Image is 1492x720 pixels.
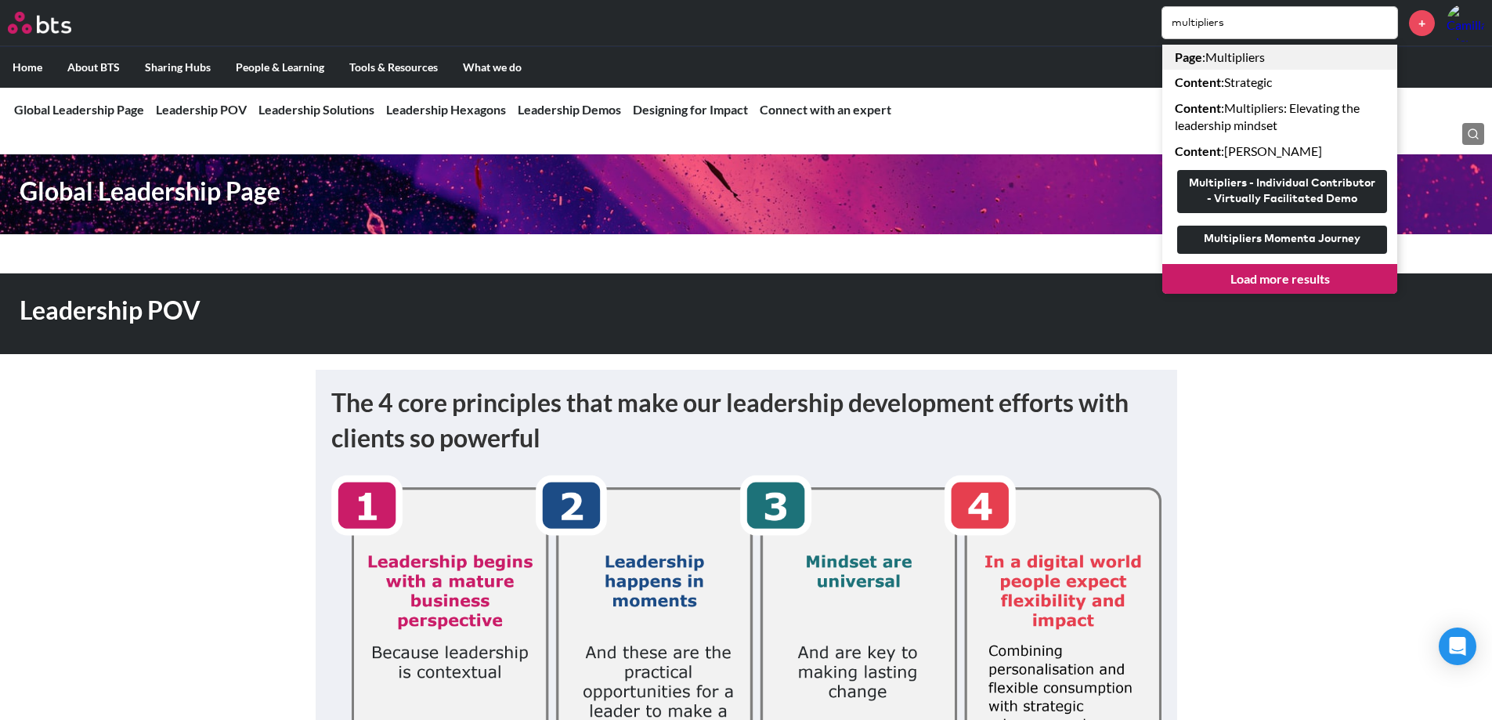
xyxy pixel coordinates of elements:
[1177,170,1387,213] button: Multipliers - Individual Contributor - Virtually Facilitated Demo
[1409,10,1435,36] a: +
[760,102,891,117] a: Connect with an expert
[14,102,144,117] a: Global Leadership Page
[1175,100,1221,115] strong: Content
[1162,264,1397,294] a: Load more results
[132,47,223,88] label: Sharing Hubs
[386,102,506,117] a: Leadership Hexagons
[1177,226,1387,254] button: Multipliers Momenta Journey
[331,385,1161,456] h1: The 4 core principles that make our leadership development efforts with clients so powerful
[1439,628,1476,665] div: Open Intercom Messenger
[1162,96,1397,139] a: Content:Multipliers: Elevating the leadership mindset
[1162,139,1397,164] a: Content:[PERSON_NAME]
[8,12,71,34] img: BTS Logo
[633,102,748,117] a: Designing for Impact
[223,47,337,88] label: People & Learning
[20,293,1036,328] h1: Leadership POV
[450,47,534,88] label: What we do
[55,47,132,88] label: About BTS
[518,102,621,117] a: Leadership Demos
[258,102,374,117] a: Leadership Solutions
[1162,45,1397,70] a: Page:Multipliers
[156,102,247,117] a: Leadership POV
[1175,49,1202,64] strong: Page
[1175,74,1221,89] strong: Content
[20,174,1036,209] h1: Global Leadership Page
[1447,4,1484,42] a: Profile
[1162,70,1397,95] a: Content:Strategic
[8,12,100,34] a: Go home
[1175,143,1221,158] strong: Content
[1447,4,1484,42] img: Camilla Giovagnoli
[337,47,450,88] label: Tools & Resources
